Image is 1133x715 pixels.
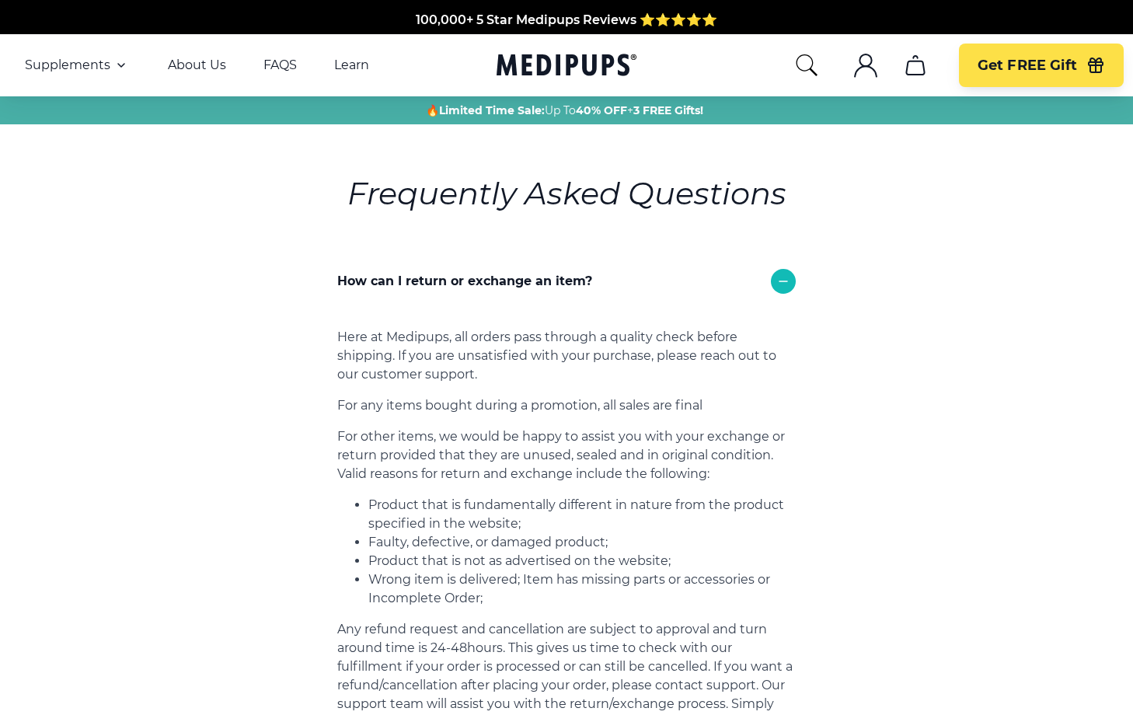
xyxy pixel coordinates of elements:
li: Product that is fundamentally different in nature from the product specified in the website; [368,496,796,533]
a: Medipups [497,51,636,82]
span: Made In The [GEOGRAPHIC_DATA] from domestic & globally sourced ingredients [309,30,825,44]
h6: Frequently Asked Questions [337,171,796,216]
li: Product that is not as advertised on the website; [368,552,796,570]
button: cart [897,47,934,84]
li: Wrong item is delivered; Item has missing parts or accessories or Incomplete Order; [368,570,796,608]
p: For any items bought during a promotion, all sales are final [337,396,796,415]
button: Get FREE Gift [959,44,1124,87]
span: Get FREE Gift [978,57,1077,75]
p: How can I return or exchange an item? [337,272,592,291]
a: Learn [334,58,369,73]
span: Supplements [25,58,110,73]
a: About Us [168,58,226,73]
p: Here at Medipups, all orders pass through a quality check before shipping. If you are unsatisfied... [337,328,796,384]
p: For other items, we would be happy to assist you with your exchange or return provided that they ... [337,427,796,483]
button: Supplements [25,56,131,75]
button: account [847,47,884,84]
a: FAQS [263,58,297,73]
li: Faulty, defective, or damaged product; [368,533,796,552]
button: search [794,53,819,78]
span: 🔥 Up To + [426,103,703,118]
span: 100,000+ 5 Star Medipups Reviews ⭐️⭐️⭐️⭐️⭐️ [416,11,717,26]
